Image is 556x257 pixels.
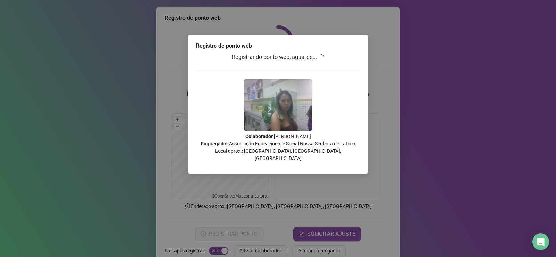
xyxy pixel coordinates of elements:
p: : [PERSON_NAME] : Associação Educacional e Social Nossa Senhora de Fatima Local aprox.: [GEOGRAPH... [196,133,360,162]
img: Z [244,79,312,131]
span: loading [317,53,325,61]
div: Registro de ponto web [196,42,360,50]
h3: Registrando ponto web, aguarde... [196,53,360,62]
div: Open Intercom Messenger [532,233,549,250]
strong: Empregador [201,141,228,146]
strong: Colaborador [245,134,273,139]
